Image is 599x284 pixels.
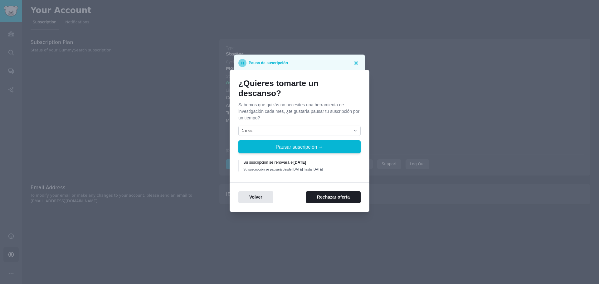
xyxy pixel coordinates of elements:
[238,79,361,98] h1: ¿Quieres tomarte un descanso?
[306,191,361,203] button: Rechazar oferta
[238,191,273,203] button: Volver
[243,167,356,171] div: Su suscripción se pausará desde [DATE] hasta [DATE]
[238,102,361,121] p: Sabemos que quizás no necesites una herramienta de investigación cada mes, ¿te gustaría pausar tu...
[249,59,288,67] p: Pausa de suscripción
[243,160,356,166] div: Su suscripción se renovará el
[294,160,306,165] b: [DATE]
[238,140,361,153] button: Pausar suscripción →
